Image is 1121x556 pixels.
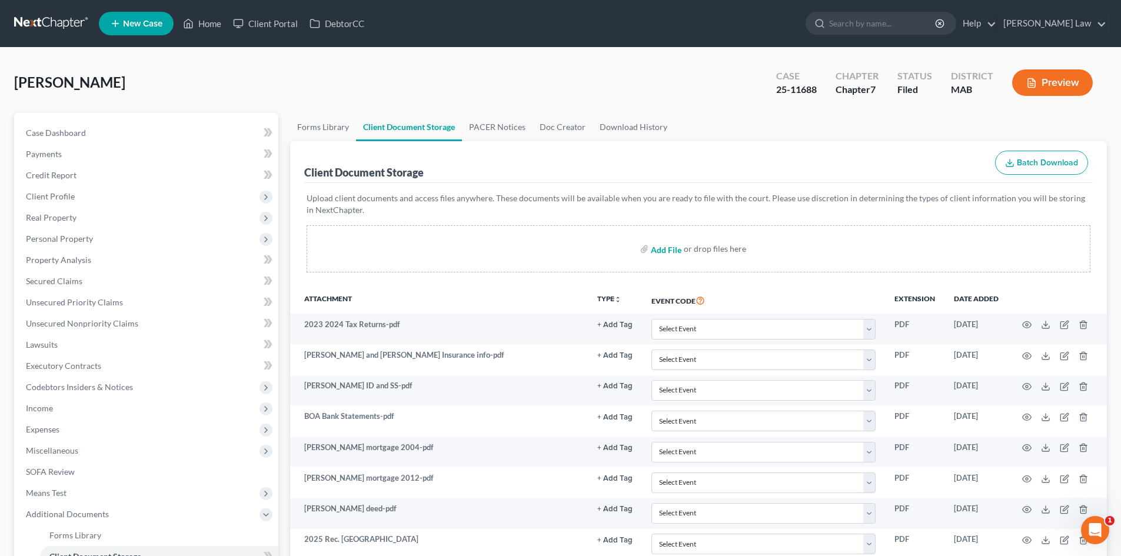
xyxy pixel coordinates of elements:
[597,472,633,484] a: + Add Tag
[597,505,633,513] button: + Add Tag
[597,349,633,361] a: + Add Tag
[16,292,278,313] a: Unsecured Priority Claims
[26,234,93,244] span: Personal Property
[885,314,944,344] td: PDF
[597,319,633,330] a: + Add Tag
[597,352,633,359] button: + Add Tag
[227,13,304,34] a: Client Portal
[885,467,944,498] td: PDF
[533,113,593,141] a: Doc Creator
[16,461,278,482] a: SOFA Review
[597,380,633,391] a: + Add Tag
[597,534,633,545] a: + Add Tag
[26,276,82,286] span: Secured Claims
[897,83,932,96] div: Filed
[26,255,91,265] span: Property Analysis
[49,530,101,540] span: Forms Library
[684,243,746,255] div: or drop files here
[944,314,1008,344] td: [DATE]
[304,165,424,179] div: Client Document Storage
[16,355,278,377] a: Executory Contracts
[829,12,937,34] input: Search by name...
[944,375,1008,406] td: [DATE]
[26,445,78,455] span: Miscellaneous
[40,525,278,546] a: Forms Library
[290,344,588,375] td: [PERSON_NAME] and [PERSON_NAME] Insurance info-pdf
[597,411,633,422] a: + Add Tag
[597,444,633,452] button: + Add Tag
[26,191,75,201] span: Client Profile
[290,406,588,437] td: BOA Bank Statements-pdf
[290,113,356,141] a: Forms Library
[123,19,162,28] span: New Case
[597,414,633,421] button: + Add Tag
[897,69,932,83] div: Status
[885,287,944,314] th: Extension
[597,537,633,544] button: + Add Tag
[462,113,533,141] a: PACER Notices
[290,287,588,314] th: Attachment
[944,287,1008,314] th: Date added
[593,113,674,141] a: Download History
[997,13,1106,34] a: [PERSON_NAME] Law
[597,382,633,390] button: + Add Tag
[1081,516,1109,544] iframe: Intercom live chat
[26,509,109,519] span: Additional Documents
[776,83,817,96] div: 25-11688
[26,128,86,138] span: Case Dashboard
[597,295,621,303] button: TYPEunfold_more
[944,344,1008,375] td: [DATE]
[26,488,66,498] span: Means Test
[290,375,588,406] td: [PERSON_NAME] ID and SS-pdf
[944,498,1008,528] td: [DATE]
[26,361,101,371] span: Executory Contracts
[951,83,993,96] div: MAB
[836,83,879,96] div: Chapter
[26,339,58,349] span: Lawsuits
[944,467,1008,498] td: [DATE]
[26,467,75,477] span: SOFA Review
[642,287,885,314] th: Event Code
[26,318,138,328] span: Unsecured Nonpriority Claims
[356,113,462,141] a: Client Document Storage
[597,475,633,482] button: + Add Tag
[290,314,588,344] td: 2023 2024 Tax Returns-pdf
[885,498,944,528] td: PDF
[1105,516,1115,525] span: 1
[597,442,633,453] a: + Add Tag
[26,212,76,222] span: Real Property
[14,74,125,91] span: [PERSON_NAME]
[995,151,1088,175] button: Batch Download
[885,375,944,406] td: PDF
[870,84,876,95] span: 7
[957,13,996,34] a: Help
[16,144,278,165] a: Payments
[26,382,133,392] span: Codebtors Insiders & Notices
[26,424,59,434] span: Expenses
[944,406,1008,437] td: [DATE]
[307,192,1090,216] p: Upload client documents and access files anywhere. These documents will be available when you are...
[597,503,633,514] a: + Add Tag
[16,334,278,355] a: Lawsuits
[1012,69,1093,96] button: Preview
[951,69,993,83] div: District
[16,271,278,292] a: Secured Claims
[836,69,879,83] div: Chapter
[304,13,370,34] a: DebtorCC
[290,498,588,528] td: [PERSON_NAME] deed-pdf
[26,149,62,159] span: Payments
[1017,158,1078,168] span: Batch Download
[885,406,944,437] td: PDF
[885,344,944,375] td: PDF
[944,437,1008,467] td: [DATE]
[177,13,227,34] a: Home
[16,313,278,334] a: Unsecured Nonpriority Claims
[26,403,53,413] span: Income
[16,165,278,186] a: Credit Report
[885,437,944,467] td: PDF
[290,467,588,498] td: [PERSON_NAME] mortgage 2012-pdf
[597,321,633,329] button: + Add Tag
[776,69,817,83] div: Case
[26,170,76,180] span: Credit Report
[16,249,278,271] a: Property Analysis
